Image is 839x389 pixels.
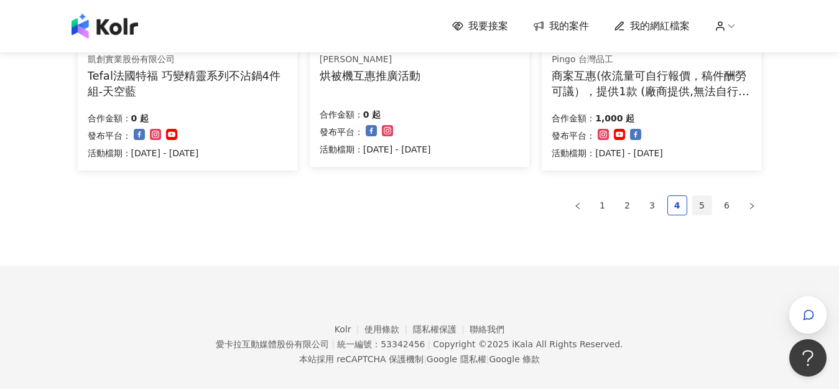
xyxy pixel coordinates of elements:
[320,54,420,66] div: [PERSON_NAME]
[552,68,751,99] div: 商案互惠(依流量可自行報價，稿件酬勞可議），提供1款 (廠商提供,無法自行選擇顏色)
[718,196,736,215] a: 6
[742,195,762,215] button: right
[216,339,329,349] div: 愛卡拉互動媒體股份有限公司
[433,339,623,349] div: Copyright © 2025 All Rights Reserved.
[72,14,138,39] img: logo
[630,19,690,33] span: 我的網紅檔案
[427,339,430,349] span: |
[618,196,637,215] a: 2
[574,202,582,210] span: left
[424,354,427,364] span: |
[593,195,613,215] li: 1
[320,124,363,139] p: 發布平台：
[131,111,149,126] p: 0 起
[331,339,335,349] span: |
[512,339,533,349] a: iKala
[568,195,588,215] li: Previous Page
[452,19,508,33] a: 我要接案
[618,195,637,215] li: 2
[88,146,199,161] p: 活動檔期：[DATE] - [DATE]
[549,19,589,33] span: 我的案件
[299,352,540,367] span: 本站採用 reCAPTCHA 保護機制
[692,195,712,215] li: 5
[748,202,756,210] span: right
[337,339,425,349] div: 統一編號：53342456
[413,324,470,334] a: 隱私權保護
[614,19,690,33] a: 我的網紅檔案
[88,111,131,126] p: 合作金額：
[364,324,413,334] a: 使用條款
[363,107,381,122] p: 0 起
[643,196,662,215] a: 3
[335,324,364,334] a: Kolr
[320,142,431,157] p: 活動檔期：[DATE] - [DATE]
[789,339,827,377] iframe: Help Scout Beacon - Open
[320,68,420,83] div: 烘被機互惠推廣活動
[667,195,687,215] li: 4
[320,107,363,122] p: 合作金額：
[88,128,131,143] p: 發布平台：
[533,19,589,33] a: 我的案件
[88,54,287,66] div: 凱創實業股份有限公司
[552,54,751,66] div: Pingo 台灣品工
[568,195,588,215] button: left
[552,128,595,143] p: 發布平台：
[489,354,540,364] a: Google 條款
[486,354,489,364] span: |
[552,111,595,126] p: 合作金額：
[468,19,508,33] span: 我要接案
[593,196,612,215] a: 1
[427,354,486,364] a: Google 隱私權
[693,196,712,215] a: 5
[742,195,762,215] li: Next Page
[668,196,687,215] a: 4
[595,111,634,126] p: 1,000 起
[470,324,504,334] a: 聯絡我們
[88,68,287,99] div: Tefal法國特福 巧變精靈系列不沾鍋4件組-天空藍
[717,195,737,215] li: 6
[552,146,663,161] p: 活動檔期：[DATE] - [DATE]
[642,195,662,215] li: 3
